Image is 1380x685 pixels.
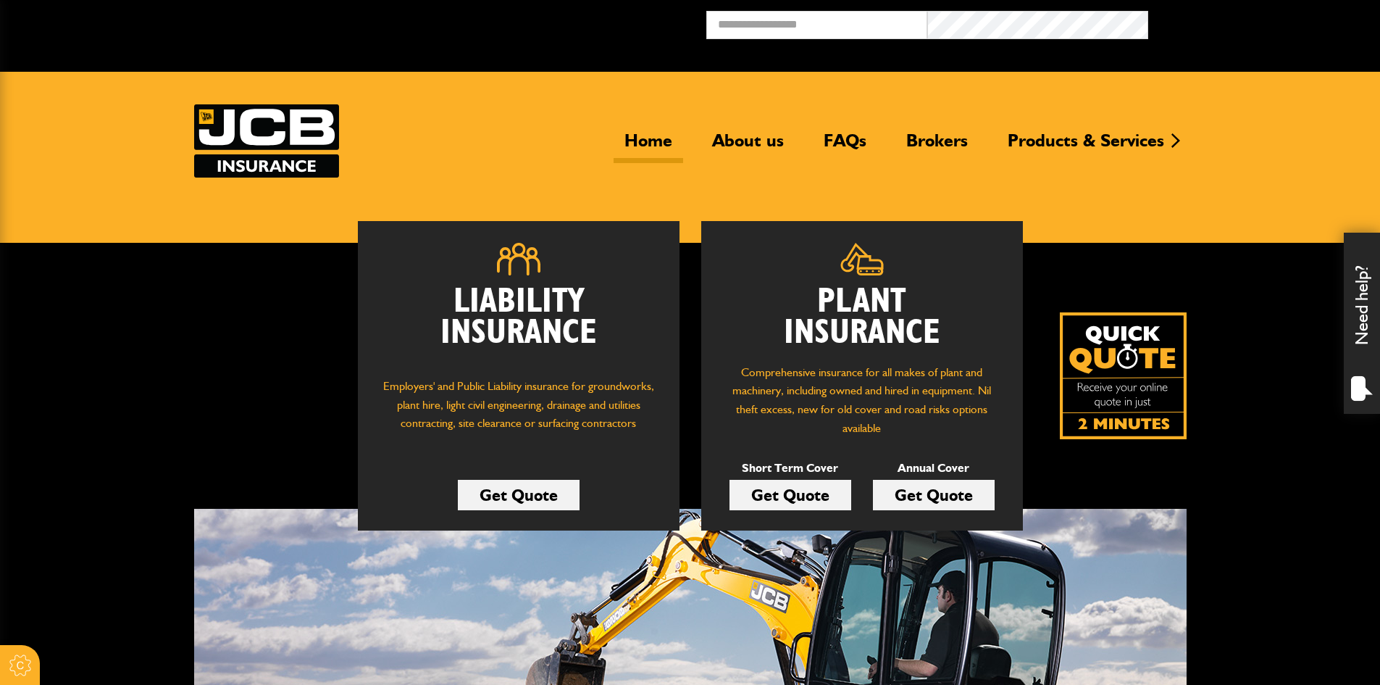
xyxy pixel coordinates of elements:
a: FAQs [813,130,877,163]
a: About us [701,130,795,163]
h2: Liability Insurance [380,286,658,363]
a: Get Quote [729,480,851,510]
p: Comprehensive insurance for all makes of plant and machinery, including owned and hired in equipm... [723,363,1001,437]
h2: Plant Insurance [723,286,1001,349]
p: Employers' and Public Liability insurance for groundworks, plant hire, light civil engineering, d... [380,377,658,447]
a: Brokers [895,130,979,163]
a: Get Quote [873,480,995,510]
p: Short Term Cover [729,459,851,478]
div: Need help? [1344,233,1380,414]
a: Get Quote [458,480,580,510]
a: Home [614,130,683,163]
p: Annual Cover [873,459,995,478]
img: JCB Insurance Services logo [194,104,339,178]
a: JCB Insurance Services [194,104,339,178]
a: Get your insurance quote isn just 2-minutes [1060,312,1187,439]
a: Products & Services [997,130,1175,163]
img: Quick Quote [1060,312,1187,439]
button: Broker Login [1148,11,1369,33]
